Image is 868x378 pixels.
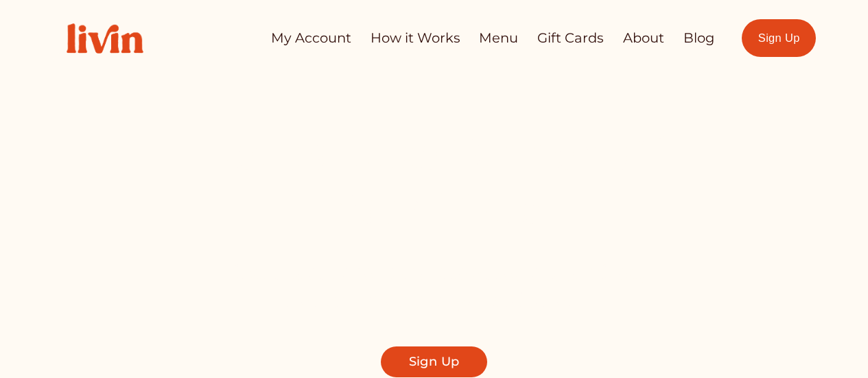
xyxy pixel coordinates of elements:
a: About [623,25,664,51]
img: Livin [52,9,158,68]
a: How it Works [371,25,460,51]
span: Find a local chef who prepares customized, healthy meals in your kitchen [221,258,648,314]
a: My Account [271,25,351,51]
span: Let us Take Dinner off Your Plate [204,123,676,236]
a: Menu [479,25,518,51]
a: Sign Up [381,346,487,377]
a: Gift Cards [537,25,604,51]
a: Sign Up [742,19,816,57]
a: Blog [683,25,714,51]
